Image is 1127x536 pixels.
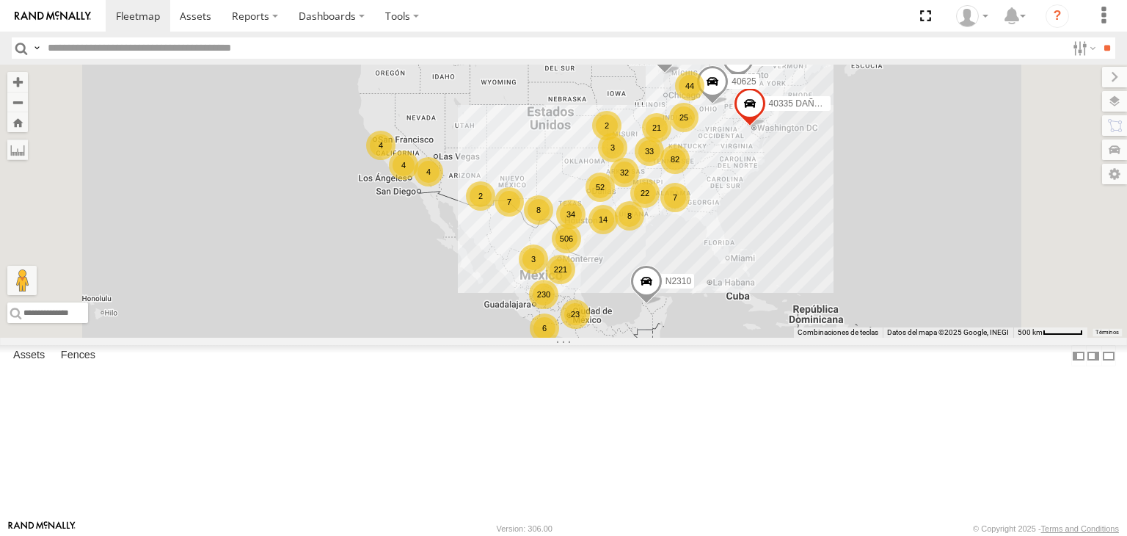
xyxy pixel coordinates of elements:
label: Assets [6,346,52,366]
div: 230 [529,280,558,309]
div: 7 [660,183,690,212]
label: Search Filter Options [1067,37,1098,59]
div: 8 [524,195,553,225]
a: Términos (se abre en una nueva pestaña) [1095,330,1119,336]
a: Terms and Conditions [1041,524,1119,533]
div: Version: 306.00 [497,524,552,533]
span: 500 km [1018,328,1043,336]
button: Zoom in [7,72,28,92]
div: 4 [414,157,443,186]
label: Search Query [31,37,43,59]
span: 40335 DAÑADO [769,98,834,109]
button: Escala del mapa: 500 km por 51 píxeles [1013,327,1087,338]
div: 32 [610,158,639,187]
div: 52 [586,173,615,202]
label: Fences [54,346,103,366]
div: 3 [598,133,627,162]
div: 33 [635,137,664,166]
div: 506 [552,224,581,253]
label: Dock Summary Table to the Left [1071,345,1086,366]
button: Zoom out [7,92,28,112]
label: Dock Summary Table to the Right [1086,345,1101,366]
button: Combinaciones de teclas [798,327,878,338]
div: 82 [660,145,690,174]
div: 6 [530,314,559,343]
span: Datos del mapa ©2025 Google, INEGI [887,328,1009,336]
div: 4 [366,131,395,160]
div: 8 [615,201,644,231]
i: ? [1046,4,1069,28]
div: 25 [669,103,699,132]
label: Hide Summary Table [1101,345,1116,366]
div: 7 [495,187,524,217]
button: Arrastra al hombrecito al mapa para abrir Street View [7,266,37,295]
div: 2 [466,181,495,211]
button: Zoom Home [7,112,28,132]
div: Angel Dominguez [951,5,993,27]
div: 4 [389,151,418,180]
div: 21 [642,113,671,142]
div: 22 [630,178,660,208]
div: 44 [675,71,704,101]
span: N2310 [665,276,691,286]
img: rand-logo.svg [15,11,91,21]
div: © Copyright 2025 - [973,524,1119,533]
div: 2 [592,111,621,140]
div: 221 [546,255,575,284]
span: 40625 [732,76,756,87]
label: Measure [7,140,28,160]
label: Map Settings [1102,164,1127,184]
div: 14 [588,205,618,234]
a: Visit our Website [8,521,76,536]
div: 23 [561,300,590,329]
div: 34 [556,200,586,229]
div: 3 [519,245,548,274]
